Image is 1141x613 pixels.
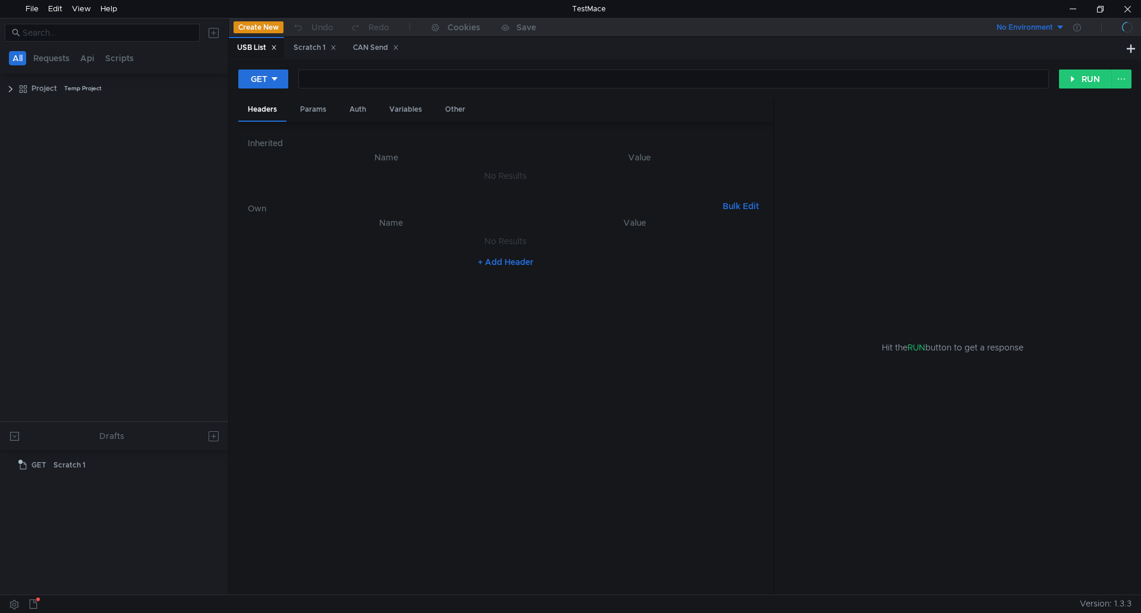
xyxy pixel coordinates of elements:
[1080,595,1131,612] span: Version: 1.3.3
[882,341,1023,354] span: Hit the button to get a response
[234,21,283,33] button: Create New
[248,136,764,150] h6: Inherited
[9,51,26,65] button: All
[30,51,73,65] button: Requests
[907,342,925,353] span: RUN
[251,72,267,86] div: GET
[31,80,57,97] div: Project
[515,216,754,230] th: Value
[248,201,718,216] h6: Own
[311,20,333,34] div: Undo
[238,99,286,122] div: Headers
[283,18,342,36] button: Undo
[380,99,431,121] div: Variables
[484,170,527,181] nz-embed-empty: No Results
[238,69,288,89] button: GET
[102,51,137,65] button: Scripts
[718,199,764,213] button: Bulk Edit
[291,99,336,121] div: Params
[342,18,398,36] button: Redo
[23,26,193,39] input: Search...
[484,236,527,247] nz-embed-empty: No Results
[64,80,102,97] div: Temp Project
[353,42,399,54] div: CAN Send
[1059,69,1112,89] button: RUN
[516,23,536,31] div: Save
[436,99,475,121] div: Other
[997,22,1053,33] div: No Environment
[368,20,389,34] div: Redo
[267,216,515,230] th: Name
[340,99,376,121] div: Auth
[515,150,764,165] th: Value
[447,20,480,34] div: Cookies
[99,429,124,443] div: Drafts
[257,150,515,165] th: Name
[77,51,98,65] button: Api
[473,255,538,269] button: + Add Header
[237,42,277,54] div: USB List
[982,18,1065,37] button: No Environment
[294,42,336,54] div: Scratch 1
[53,456,86,474] div: Scratch 1
[31,456,46,474] span: GET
